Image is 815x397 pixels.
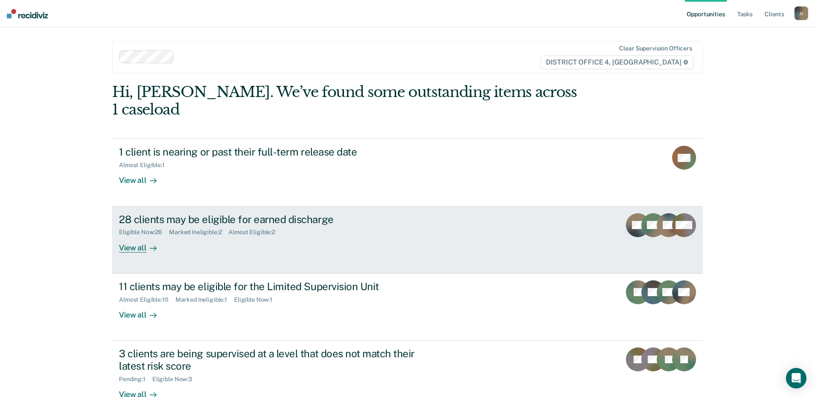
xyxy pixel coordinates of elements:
div: Eligible Now : 1 [234,296,279,303]
div: J J [794,6,808,20]
div: Pending : 1 [119,376,152,383]
div: Eligible Now : 3 [152,376,199,383]
div: Almost Eligible : 1 [119,162,172,169]
div: Open Intercom Messenger [786,368,806,388]
button: JJ [794,6,808,20]
div: View all [119,236,167,253]
div: 3 clients are being supervised at a level that does not match their latest risk score [119,347,419,372]
div: Marked Ineligible : 1 [175,296,234,303]
div: Almost Eligible : 10 [119,296,175,303]
div: 1 client is nearing or past their full-term release date [119,146,419,158]
div: Marked Ineligible : 2 [169,229,228,236]
a: 1 client is nearing or past their full-term release dateAlmost Eligible:1View all [112,138,703,206]
div: 28 clients may be eligible for earned discharge [119,213,419,226]
div: Clear supervision officers [619,45,692,52]
a: 28 clients may be eligible for earned dischargeEligible Now:26Marked Ineligible:2Almost Eligible:... [112,206,703,273]
div: Eligible Now : 26 [119,229,169,236]
div: Almost Eligible : 2 [228,229,282,236]
span: DISTRICT OFFICE 4, [GEOGRAPHIC_DATA] [540,56,694,69]
div: Hi, [PERSON_NAME]. We’ve found some outstanding items across 1 caseload [112,83,585,118]
div: View all [119,169,167,185]
a: 11 clients may be eligible for the Limited Supervision UnitAlmost Eligible:10Marked Ineligible:1E... [112,273,703,341]
img: Recidiviz [7,9,48,18]
div: View all [119,303,167,320]
div: 11 clients may be eligible for the Limited Supervision Unit [119,280,419,293]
